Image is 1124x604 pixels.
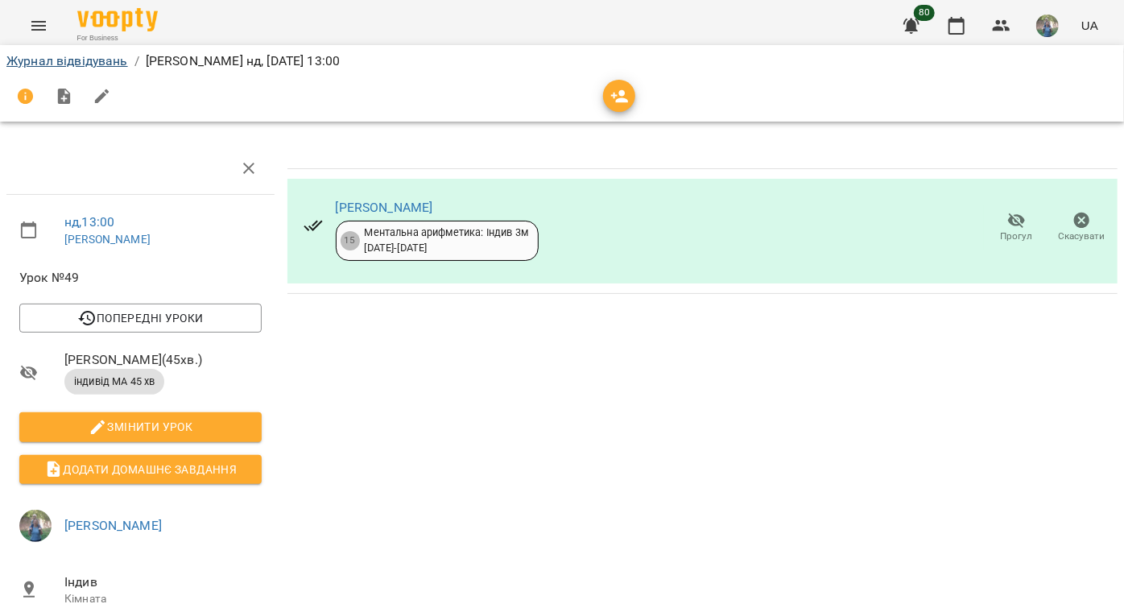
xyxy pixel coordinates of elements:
[19,510,52,542] img: de1e453bb906a7b44fa35c1e57b3518e.jpg
[19,304,262,333] button: Попередні уроки
[1001,230,1033,243] span: Прогул
[6,53,128,68] a: Журнал відвідувань
[146,52,340,71] p: [PERSON_NAME] нд, [DATE] 13:00
[64,350,262,370] span: [PERSON_NAME] ( 45 хв. )
[32,417,249,436] span: Змінити урок
[1075,10,1105,40] button: UA
[19,455,262,484] button: Додати домашнє завдання
[77,8,158,31] img: Voopty Logo
[1059,230,1105,243] span: Скасувати
[1081,17,1098,34] span: UA
[32,460,249,479] span: Додати домашнє завдання
[6,52,1118,71] nav: breadcrumb
[914,5,935,21] span: 80
[19,412,262,441] button: Змінити урок
[336,200,433,215] a: [PERSON_NAME]
[64,233,151,246] a: [PERSON_NAME]
[1049,205,1114,250] button: Скасувати
[365,225,528,255] div: Ментальна арифметика: Індив 3м [DATE] - [DATE]
[134,52,139,71] li: /
[64,374,164,389] span: індивід МА 45 хв
[77,33,158,43] span: For Business
[32,308,249,328] span: Попередні уроки
[64,214,114,230] a: нд , 13:00
[64,573,262,592] span: Індив
[1036,14,1059,37] img: de1e453bb906a7b44fa35c1e57b3518e.jpg
[19,268,262,288] span: Урок №49
[984,205,1049,250] button: Прогул
[64,518,162,533] a: [PERSON_NAME]
[19,6,58,45] button: Menu
[341,231,360,250] div: 15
